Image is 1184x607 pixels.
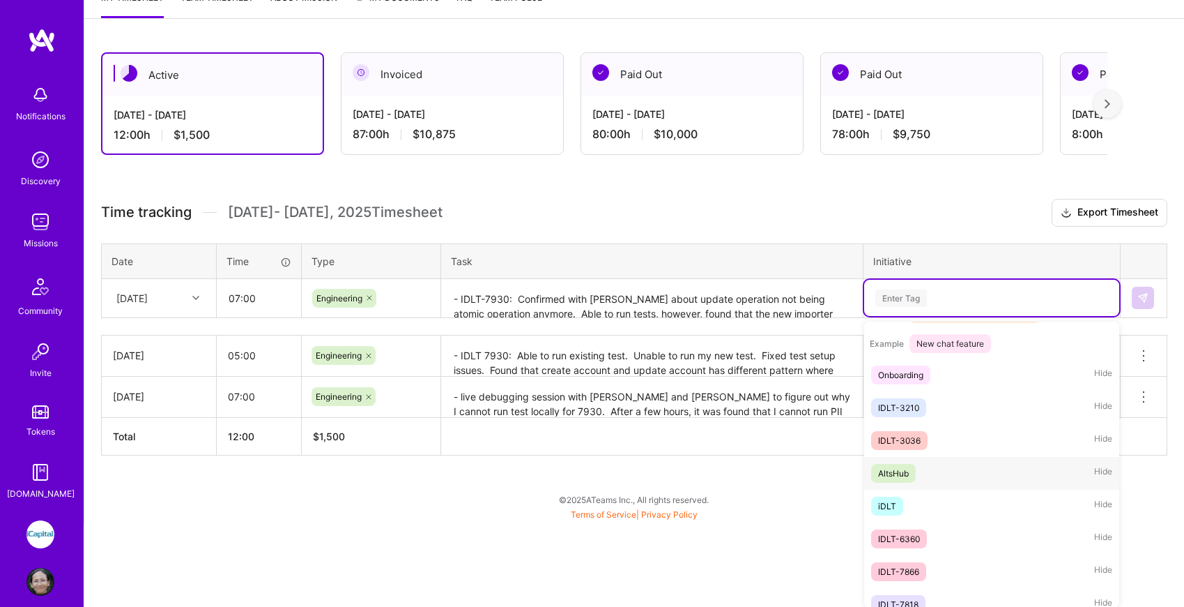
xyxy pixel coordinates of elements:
span: Hide [1094,398,1112,417]
div: Onboarding [878,368,923,382]
img: iCapital: Build and maintain RESTful API [26,520,54,548]
div: [DATE] - [DATE] [832,107,1031,121]
img: Invite [26,338,54,366]
textarea: - IDLT-7930: Confirmed with [PERSON_NAME] about update operation not being atomic operation anymo... [443,280,861,317]
div: Enter Tag [875,287,927,309]
span: Hide [1094,431,1112,450]
th: Task [441,243,863,278]
th: 12:00 [217,417,302,455]
img: Active [121,65,137,82]
span: Engineering [316,293,362,303]
div: AltsHub [878,466,909,481]
div: IDLT-3036 [878,433,921,448]
a: Terms of Service [571,509,636,520]
div: Active [102,54,323,96]
span: Time tracking [101,204,192,221]
img: Paid Out [592,64,609,81]
textarea: - IDLT 7930: Able to run existing test. Unable to run my new test. Fixed test setup issues. Found... [443,337,861,376]
div: [DATE] [113,348,205,363]
span: $1,500 [174,128,210,142]
img: teamwork [26,208,54,236]
div: Time [226,254,291,269]
div: Notifications [16,109,66,123]
span: [DATE] - [DATE] , 2025 Timesheet [228,204,443,221]
div: Invite [30,366,52,380]
div: Discovery [21,174,61,188]
span: Hide [1094,530,1112,548]
div: IDLT-3210 [878,400,919,415]
img: Paid Out [1072,64,1089,81]
div: Community [18,303,63,318]
div: 80:00 h [592,127,792,142]
div: Initiative [873,254,1110,269]
span: Engineering [316,391,362,402]
div: [DATE] - [DATE] [114,107,312,122]
i: icon Download [1061,206,1072,220]
div: © 2025 ATeams Inc., All rights reserved. [84,482,1184,517]
img: guide book [26,458,54,486]
div: [DOMAIN_NAME] [7,486,75,501]
div: Invoiced [341,53,563,96]
span: Hide [1094,562,1112,581]
div: [DATE] [116,291,148,306]
div: IDLT-6360 [878,532,920,546]
span: $10,875 [413,127,456,142]
div: Tokens [26,424,55,439]
img: Submit [1137,292,1148,303]
span: Hide [1094,464,1112,483]
span: | [571,509,698,520]
img: Community [24,270,57,303]
span: $ 1,500 [313,430,345,442]
input: HH:MM [217,337,301,374]
a: User Avatar [23,568,58,596]
a: iCapital: Build and maintain RESTful API [23,520,58,548]
div: Paid Out [821,53,1043,96]
div: [DATE] [113,389,205,404]
div: Paid Out [581,53,803,96]
th: Date [102,243,217,278]
span: $10,000 [654,127,698,142]
i: icon Chevron [192,294,199,301]
span: $9,750 [893,127,930,142]
div: 87:00 h [353,127,552,142]
span: Hide [1094,497,1112,516]
div: iDLT [878,499,896,514]
th: Total [102,417,217,455]
img: right [1105,99,1110,109]
div: Missions [24,236,58,250]
img: User Avatar [26,568,54,596]
div: [DATE] - [DATE] [592,107,792,121]
span: Example [870,338,904,349]
img: tokens [32,405,49,419]
span: Hide [1094,366,1112,384]
div: 12:00 h [114,128,312,142]
img: logo [28,28,56,53]
input: HH:MM [217,378,301,415]
a: Privacy Policy [641,509,698,520]
img: Invoiced [353,64,369,81]
span: Engineering [316,350,362,361]
div: [DATE] - [DATE] [353,107,552,121]
div: IDLT-7866 [878,564,919,579]
img: Paid Out [832,64,849,81]
button: Export Timesheet [1052,199,1167,227]
div: 78:00 h [832,127,1031,142]
span: New chat feature [909,334,991,353]
img: discovery [26,146,54,174]
textarea: - live debugging session with [PERSON_NAME] and [PERSON_NAME] to figure out why I cannot run test... [443,378,861,417]
th: Type [302,243,441,278]
input: HH:MM [217,280,300,317]
img: bell [26,81,54,109]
